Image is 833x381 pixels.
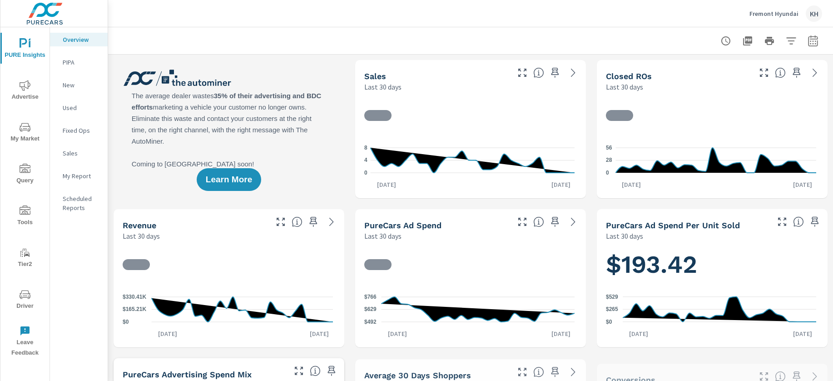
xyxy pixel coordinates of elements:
[775,67,786,78] span: Number of Repair Orders Closed by the selected dealership group over the selected time range. [So...
[364,170,367,176] text: 0
[533,216,544,227] span: Total cost of media for all PureCars channels for the selected dealership group over the selected...
[364,319,377,325] text: $492
[533,366,544,377] span: A rolling 30 day total of daily Shoppers on the dealership website, averaged over the selected da...
[63,171,100,180] p: My Report
[515,65,530,80] button: Make Fullscreen
[787,180,818,189] p: [DATE]
[789,65,804,80] span: Save this to your personalized report
[515,215,530,229] button: Make Fullscreen
[548,365,562,379] span: Save this to your personalized report
[545,329,577,338] p: [DATE]
[364,221,441,230] h5: PureCars Ad Spend
[606,170,609,176] text: 0
[63,149,100,158] p: Sales
[3,289,47,311] span: Driver
[123,294,146,300] text: $330.41K
[545,180,577,189] p: [DATE]
[606,231,643,241] p: Last 30 days
[273,215,288,229] button: Make Fullscreen
[3,122,47,144] span: My Market
[123,319,129,325] text: $0
[782,32,800,50] button: Apply Filters
[63,103,100,112] p: Used
[364,145,367,151] text: 8
[50,101,108,115] div: Used
[364,231,402,241] p: Last 30 days
[566,365,580,379] a: See more details in report
[566,65,580,80] a: See more details in report
[123,231,160,241] p: Last 30 days
[63,126,100,135] p: Fixed Ops
[50,146,108,160] div: Sales
[606,319,612,325] text: $0
[606,145,612,151] text: 56
[50,55,108,69] div: PIPA
[306,215,321,229] span: Save this to your personalized report
[303,329,335,338] p: [DATE]
[806,5,822,22] div: KH
[364,371,471,380] h5: Average 30 Days Shoppers
[615,180,647,189] p: [DATE]
[3,80,47,102] span: Advertise
[606,71,652,81] h5: Closed ROs
[310,366,321,376] span: This table looks at how you compare to the amount of budget you spend per channel as opposed to y...
[566,215,580,229] a: See more details in report
[533,67,544,78] span: Number of vehicles sold by the dealership over the selected date range. [Source: This data is sou...
[606,294,618,300] text: $529
[371,180,402,189] p: [DATE]
[63,80,100,90] p: New
[364,306,377,313] text: $629
[50,33,108,46] div: Overview
[123,306,146,313] text: $165.21K
[206,175,252,184] span: Learn More
[50,124,108,137] div: Fixed Ops
[606,157,612,164] text: 28
[793,216,804,227] span: Average cost of advertising per each vehicle sold at the dealer over the selected date range. The...
[50,192,108,215] div: Scheduled Reports
[606,221,740,230] h5: PureCars Ad Spend Per Unit Sold
[787,329,818,338] p: [DATE]
[760,32,778,50] button: Print Report
[3,206,47,228] span: Tools
[548,65,562,80] span: Save this to your personalized report
[364,294,377,300] text: $766
[63,194,100,212] p: Scheduled Reports
[808,215,822,229] span: Save this to your personalized report
[364,157,367,164] text: 4
[0,27,50,362] div: nav menu
[63,35,100,44] p: Overview
[775,215,789,229] button: Make Fullscreen
[623,329,654,338] p: [DATE]
[808,65,822,80] a: See more details in report
[3,247,47,270] span: Tier2
[123,221,156,230] h5: Revenue
[292,364,306,378] button: Make Fullscreen
[63,58,100,67] p: PIPA
[152,329,183,338] p: [DATE]
[50,78,108,92] div: New
[515,365,530,379] button: Make Fullscreen
[3,38,47,60] span: PURE Insights
[197,168,261,191] button: Learn More
[324,364,339,378] span: Save this to your personalized report
[324,215,339,229] a: See more details in report
[606,81,643,92] p: Last 30 days
[364,81,402,92] p: Last 30 days
[382,329,413,338] p: [DATE]
[548,215,562,229] span: Save this to your personalized report
[804,32,822,50] button: Select Date Range
[757,65,771,80] button: Make Fullscreen
[3,326,47,358] span: Leave Feedback
[123,370,252,379] h5: PureCars Advertising Spend Mix
[50,169,108,183] div: My Report
[739,32,757,50] button: "Export Report to PDF"
[292,216,302,227] span: Total sales revenue over the selected date range. [Source: This data is sourced from the dealer’s...
[364,71,386,81] h5: Sales
[3,164,47,186] span: Query
[606,249,818,280] h1: $193.42
[606,306,618,312] text: $265
[749,10,798,18] p: Fremont Hyundai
